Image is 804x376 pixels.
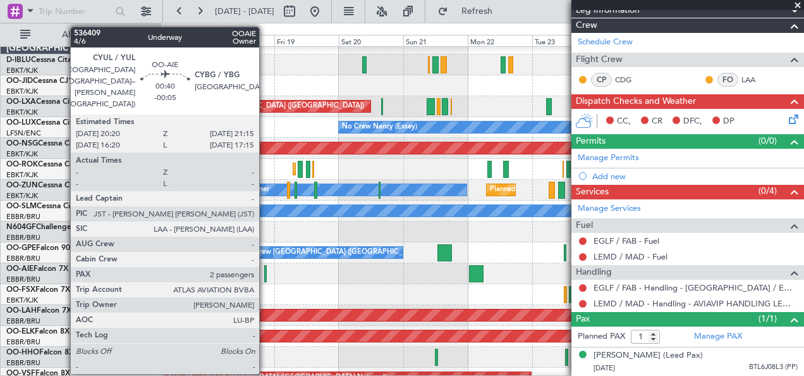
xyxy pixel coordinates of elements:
[6,203,107,210] a: OO-SLMCessna Citation XLS
[617,115,631,128] span: CC,
[592,171,798,182] div: Add new
[615,74,643,85] a: CDG
[6,170,38,180] a: EBKT/KJK
[652,115,662,128] span: CR
[6,108,38,117] a: EBKT/KJK
[594,349,703,362] div: [PERSON_NAME] (Lead Pax)
[339,35,403,46] div: Sat 20
[6,182,108,189] a: OO-ZUNCessna Citation CJ4
[248,180,269,199] div: Owner
[6,286,35,294] span: OO-FSX
[749,362,798,373] span: BTL6J08L3 (PP)
[694,330,742,343] a: Manage PAX
[741,74,770,85] a: LAA
[14,25,137,45] button: All Aircraft
[6,98,36,106] span: OO-LXA
[594,235,659,246] a: EGLF / FAB - Fuel
[6,56,31,64] span: D-IBLU
[403,35,468,46] div: Sun 21
[33,30,133,39] span: All Aircraft
[6,98,106,106] a: OO-LXACessna Citation CJ4
[6,349,39,356] span: OO-HHO
[6,203,37,210] span: OO-SLM
[717,73,738,87] div: FO
[6,77,33,85] span: OO-JID
[145,35,210,46] div: Wed 17
[594,251,667,262] a: LEMD / MAD - Fuel
[468,35,532,46] div: Mon 22
[576,265,612,280] span: Handling
[6,191,38,201] a: EBKT/KJK
[6,233,40,242] a: EBBR/BRU
[576,18,597,33] span: Crew
[576,185,609,199] span: Services
[342,118,417,137] div: No Crew Nancy (Essey)
[594,363,615,373] span: [DATE]
[6,161,108,168] a: OO-ROKCessna Citation CJ4
[576,94,696,109] span: Dispatch Checks and Weather
[578,203,641,215] a: Manage Services
[6,77,88,85] a: OO-JIDCessna CJ1 525
[6,223,36,231] span: N604GF
[578,330,625,343] label: Planned PAX
[6,140,38,147] span: OO-NSG
[6,212,40,222] a: EBBR/BRU
[490,180,637,199] div: Planned Maint Kortrijk-[GEOGRAPHIC_DATA]
[6,182,38,189] span: OO-ZUN
[242,243,454,262] div: No Crew [GEOGRAPHIC_DATA] ([GEOGRAPHIC_DATA] National)
[6,307,37,315] span: OO-LAH
[578,152,639,165] a: Manage Permits
[576,53,623,67] span: Flight Crew
[576,218,593,233] span: Fuel
[6,265,68,273] a: OO-AIEFalcon 7X
[162,25,184,36] div: [DATE]
[451,7,504,16] span: Refresh
[6,328,35,335] span: OO-ELK
[6,254,40,263] a: EBBR/BRU
[6,316,40,326] a: EBBR/BRU
[6,119,36,127] span: OO-LUX
[6,286,70,294] a: OO-FSXFalcon 7X
[6,87,38,96] a: EBKT/KJK
[6,128,41,138] a: LFSN/ENC
[215,6,274,17] span: [DATE] - [DATE]
[6,275,40,284] a: EBBR/BRU
[6,337,40,347] a: EBBR/BRU
[6,161,38,168] span: OO-ROK
[6,328,70,335] a: OO-ELKFalcon 8X
[6,296,38,305] a: EBKT/KJK
[6,56,99,64] a: D-IBLUCessna Citation M2
[432,1,508,22] button: Refresh
[576,312,590,327] span: Pax
[6,265,33,273] span: OO-AIE
[6,307,71,315] a: OO-LAHFalcon 7X
[6,149,38,159] a: EBKT/KJK
[210,35,274,46] div: Thu 18
[6,244,111,252] a: OO-GPEFalcon 900EX EASy II
[6,358,40,368] a: EBBR/BRU
[274,35,339,46] div: Fri 19
[6,349,74,356] a: OO-HHOFalcon 8X
[532,35,597,46] div: Tue 23
[758,134,777,147] span: (0/0)
[578,36,633,49] a: Schedule Crew
[576,3,640,18] span: Leg Information
[683,115,702,128] span: DFC,
[6,66,38,75] a: EBKT/KJK
[594,298,798,309] a: LEMD / MAD - Handling - AVIAVIP HANDLING LEMD /MAD
[594,282,798,293] a: EGLF / FAB - Handling - [GEOGRAPHIC_DATA] / EGLF / FAB
[6,119,106,127] a: OO-LUXCessna Citation CJ4
[6,140,108,147] a: OO-NSGCessna Citation CJ4
[6,244,36,252] span: OO-GPE
[591,73,612,87] div: CP
[576,134,606,149] span: Permits
[758,184,777,197] span: (0/4)
[165,97,364,116] div: Planned Maint [GEOGRAPHIC_DATA] ([GEOGRAPHIC_DATA])
[39,2,111,21] input: Trip Number
[6,223,90,231] a: N604GFChallenger 604
[758,312,777,325] span: (1/1)
[723,115,734,128] span: DP
[231,180,435,199] div: Unplanned Maint [GEOGRAPHIC_DATA]-[GEOGRAPHIC_DATA]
